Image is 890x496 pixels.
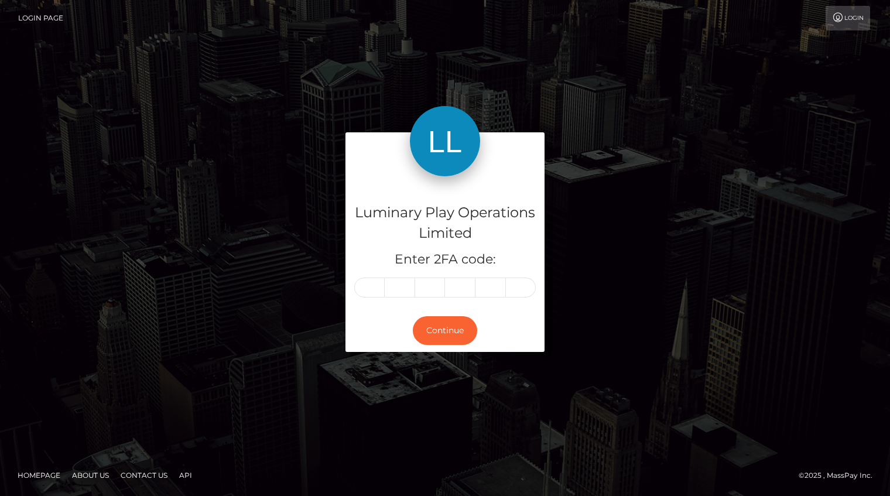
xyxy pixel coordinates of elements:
div: © 2025 , MassPay Inc. [799,469,881,482]
h4: Luminary Play Operations Limited [354,203,536,244]
a: API [174,466,197,484]
a: Homepage [13,466,65,484]
a: Login Page [18,6,63,30]
img: Luminary Play Operations Limited [410,106,480,176]
h5: Enter 2FA code: [354,251,536,269]
a: About Us [67,466,114,484]
a: Login [826,6,870,30]
button: Continue [413,316,477,345]
a: Contact Us [116,466,172,484]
